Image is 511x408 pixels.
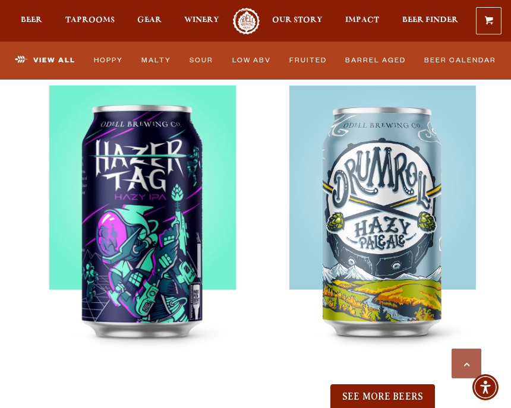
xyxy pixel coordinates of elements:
[186,48,217,73] a: Sour
[228,48,275,73] a: Low ABV
[65,15,115,25] span: Taprooms
[345,8,379,34] a: Impact
[270,45,496,382] a: Drumroll Hazy Pale Ale 5 ABV Drumroll Drumroll
[289,86,476,382] img: Drumroll
[272,8,323,34] a: Our Story
[402,8,458,34] a: Beer Finder
[137,15,162,25] span: Gear
[184,8,219,34] a: Winery
[421,48,500,73] a: Beer Calendar
[232,8,261,34] a: Odell Home
[21,8,42,34] a: Beer
[452,349,481,378] a: Scroll to top
[272,15,323,25] span: Our Story
[184,15,219,25] span: Winery
[49,86,236,382] img: Hazer Tag
[345,15,379,25] span: Impact
[472,374,499,400] div: Accessibility Menu
[137,8,162,34] a: Gear
[11,48,79,73] a: View All
[285,48,330,73] a: Fruited
[65,8,115,34] a: Taprooms
[342,48,410,73] a: Barrel Aged
[30,45,255,382] a: Hazer Tag Hazy IPA 6 ABV Hazer Tag Hazer Tag
[90,48,127,73] a: Hoppy
[21,15,42,25] span: Beer
[402,15,458,25] span: Beer Finder
[138,48,175,73] a: Malty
